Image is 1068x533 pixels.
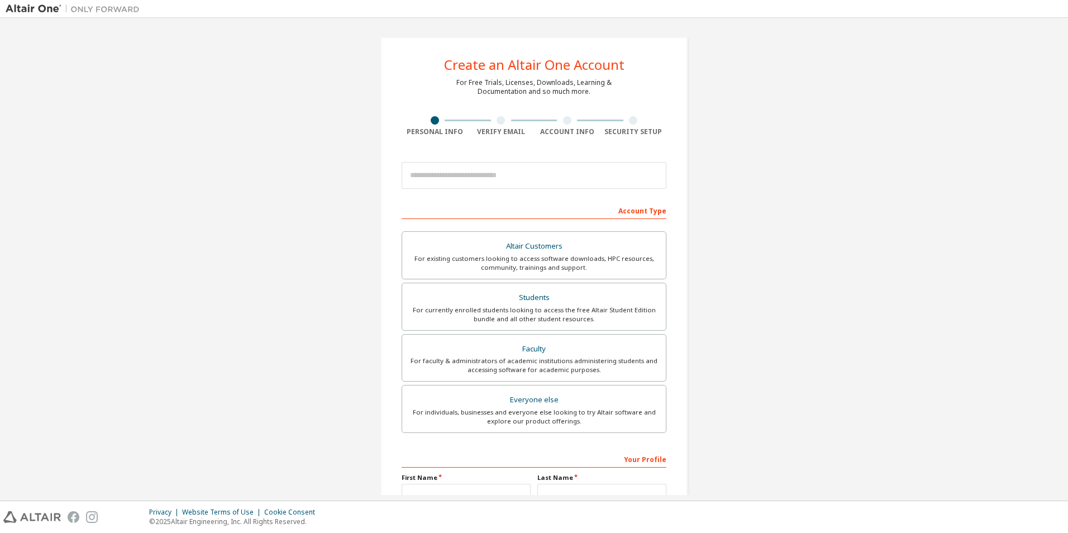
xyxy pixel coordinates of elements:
div: Students [409,290,659,306]
div: Create an Altair One Account [444,58,624,72]
div: For Free Trials, Licenses, Downloads, Learning & Documentation and so much more. [456,78,612,96]
div: Privacy [149,508,182,517]
img: instagram.svg [86,511,98,523]
div: Faculty [409,341,659,357]
img: facebook.svg [68,511,79,523]
div: Cookie Consent [264,508,322,517]
div: Verify Email [468,127,535,136]
label: First Name [402,473,531,482]
div: Everyone else [409,392,659,408]
div: For currently enrolled students looking to access the free Altair Student Edition bundle and all ... [409,306,659,323]
label: Last Name [537,473,666,482]
div: Your Profile [402,450,666,468]
div: Website Terms of Use [182,508,264,517]
div: Personal Info [402,127,468,136]
div: For faculty & administrators of academic institutions administering students and accessing softwa... [409,356,659,374]
div: Account Info [534,127,600,136]
p: © 2025 Altair Engineering, Inc. All Rights Reserved. [149,517,322,526]
div: For individuals, businesses and everyone else looking to try Altair software and explore our prod... [409,408,659,426]
img: Altair One [6,3,145,15]
img: altair_logo.svg [3,511,61,523]
div: Security Setup [600,127,667,136]
div: For existing customers looking to access software downloads, HPC resources, community, trainings ... [409,254,659,272]
div: Account Type [402,201,666,219]
div: Altair Customers [409,239,659,254]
